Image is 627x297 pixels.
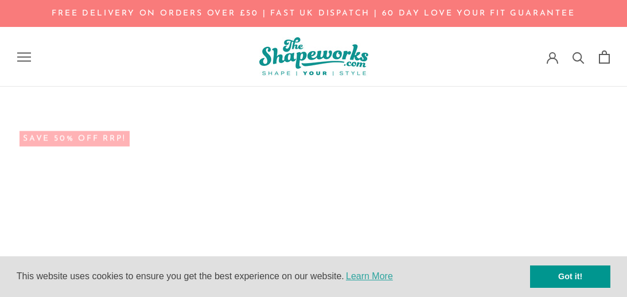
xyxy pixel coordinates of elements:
button: Open navigation [17,52,31,62]
img: The Shapeworks [259,37,368,76]
a: Open cart [599,50,610,64]
a: Search [573,51,585,63]
a: FREE DELIVERY ON ORDERS OVER £50 | FAST UK DISPATCH | 60 day LOVE YOUR FIT GUARANTEE [52,9,575,18]
span: This website uses cookies to ensure you get the best experience on our website. [17,268,530,285]
span: SAVE 50% OFF RRP! [20,131,130,146]
a: learn more about cookies [344,268,395,285]
a: dismiss cookie message [530,265,610,288]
